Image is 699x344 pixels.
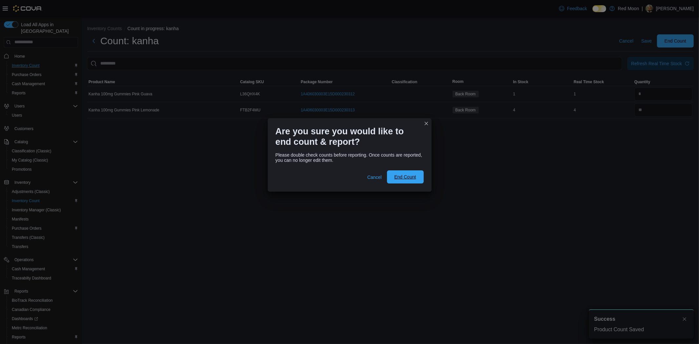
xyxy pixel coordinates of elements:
[394,174,416,180] span: End Count
[422,120,430,127] button: Closes this modal window
[276,152,424,163] div: Please double check counts before reporting. Once counts are reported, you can no longer edit them.
[365,171,384,184] button: Cancel
[387,170,424,183] button: End Count
[367,174,382,181] span: Cancel
[276,126,418,147] h1: Are you sure you would like to end count & report?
